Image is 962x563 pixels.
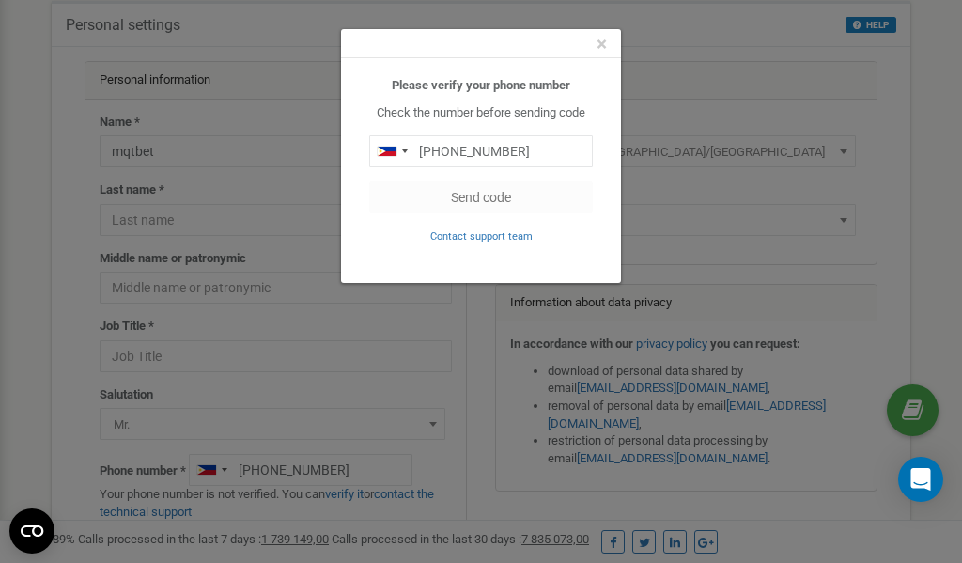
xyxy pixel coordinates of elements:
input: 0905 123 4567 [369,135,593,167]
a: Contact support team [430,228,533,242]
button: Open CMP widget [9,508,54,554]
p: Check the number before sending code [369,104,593,122]
div: Telephone country code [370,136,413,166]
small: Contact support team [430,230,533,242]
b: Please verify your phone number [392,78,570,92]
div: Open Intercom Messenger [898,457,943,502]
button: Send code [369,181,593,213]
span: × [597,33,607,55]
button: Close [597,35,607,55]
